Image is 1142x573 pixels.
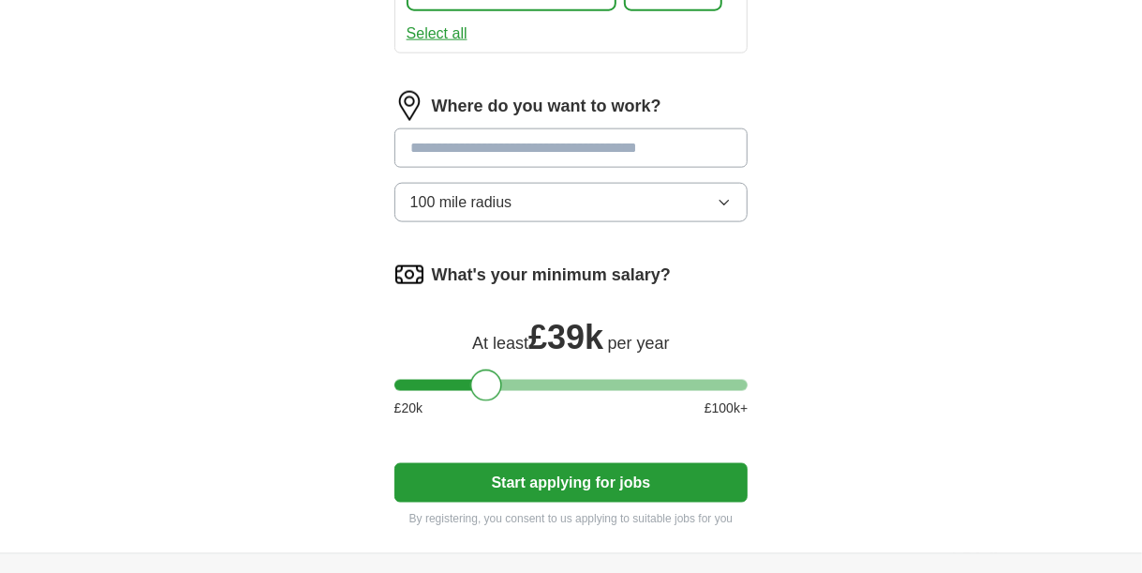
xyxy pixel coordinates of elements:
[432,94,661,119] label: Where do you want to work?
[394,510,749,527] p: By registering, you consent to us applying to suitable jobs for you
[394,91,424,121] img: location.png
[432,263,671,288] label: What's your minimum salary?
[394,399,423,418] span: £ 20 k
[394,183,749,222] button: 100 mile radius
[394,260,424,290] img: salary.png
[704,399,748,418] span: £ 100 k+
[407,23,467,45] button: Select all
[472,334,528,353] span: At least
[528,318,603,356] span: £ 39k
[394,463,749,503] button: Start applying for jobs
[608,334,670,353] span: per year
[410,191,512,214] span: 100 mile radius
